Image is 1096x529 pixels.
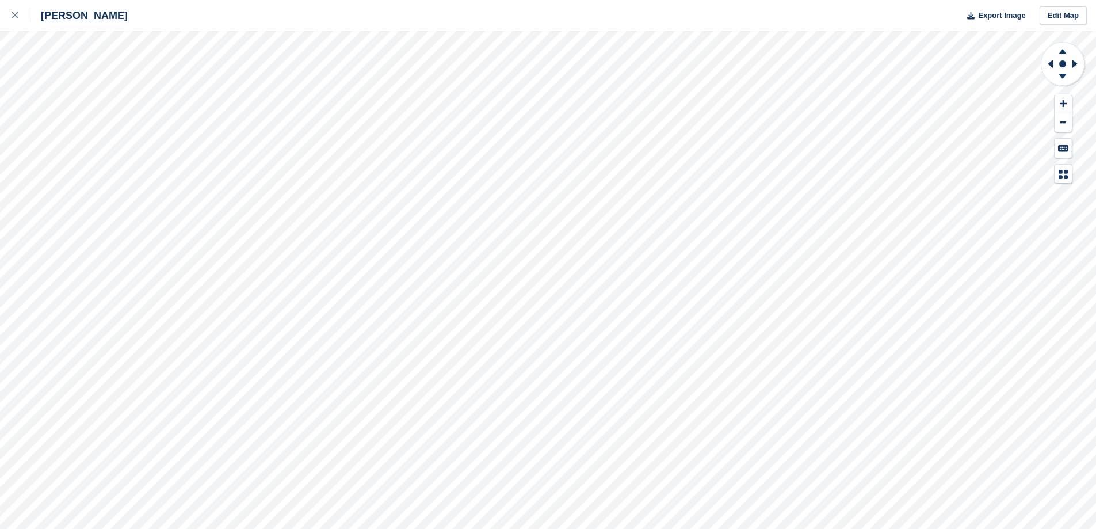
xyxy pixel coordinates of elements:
button: Keyboard Shortcuts [1055,139,1072,158]
button: Zoom In [1055,94,1072,113]
button: Zoom Out [1055,113,1072,132]
button: Export Image [960,6,1026,25]
a: Edit Map [1040,6,1087,25]
span: Export Image [978,10,1025,21]
button: Map Legend [1055,165,1072,184]
div: [PERSON_NAME] [30,9,128,22]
